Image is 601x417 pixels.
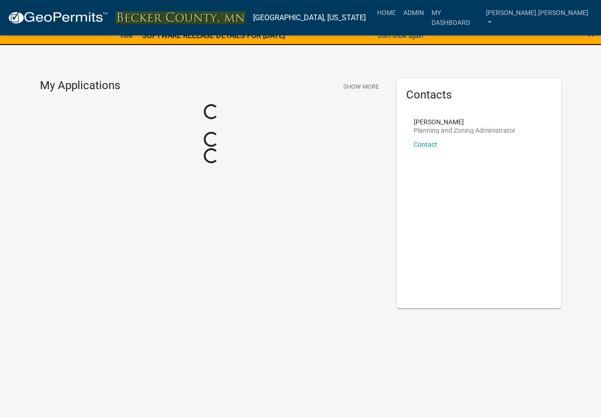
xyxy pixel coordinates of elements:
strong: SOFTWARE RELEASE DETAILS FOR [DATE] [142,31,285,40]
img: Becker County, Minnesota [116,11,246,23]
a: [PERSON_NAME].[PERSON_NAME] [482,4,593,31]
h4: My Applications [40,79,120,93]
h5: Contacts [406,88,552,102]
a: Admin [400,4,428,22]
button: Don't show again [374,28,427,44]
button: Close [588,28,594,39]
p: [PERSON_NAME] [414,119,516,125]
p: Planning and Zoning Administrator [414,127,516,134]
a: View [116,28,137,44]
a: Contact [414,141,437,148]
a: My Dashboard [428,4,483,31]
button: Show More [339,79,383,94]
a: Home [373,4,400,22]
a: [GEOGRAPHIC_DATA], [US_STATE] [253,10,366,26]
